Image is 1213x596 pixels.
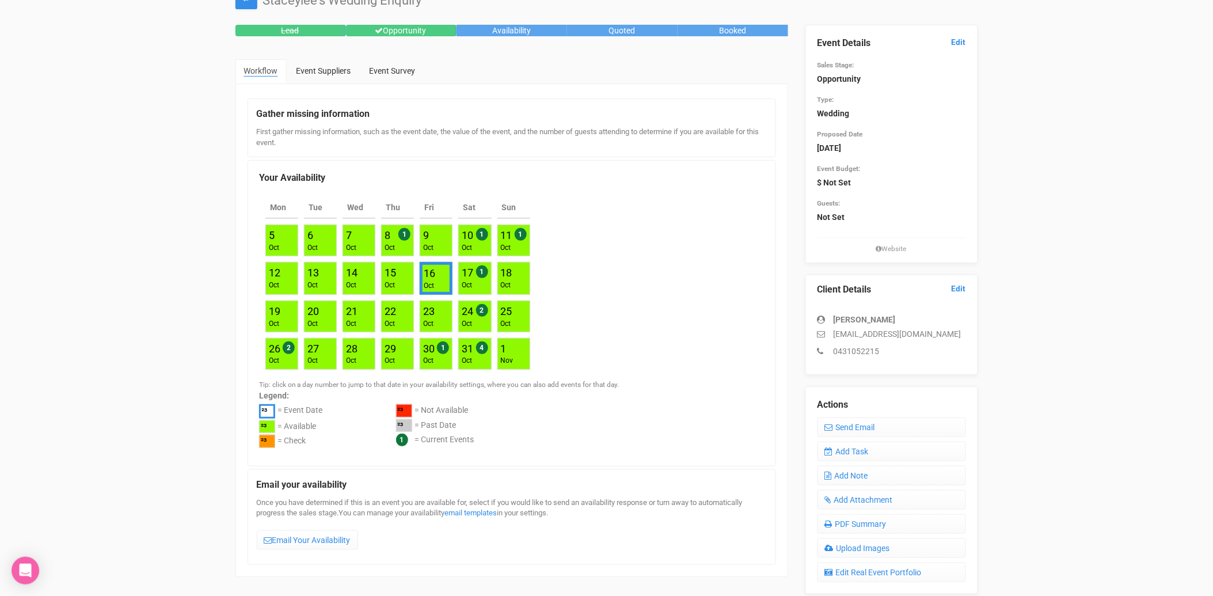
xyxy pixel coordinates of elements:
[307,319,319,329] div: Oct
[346,25,457,36] div: Opportunity
[476,228,488,241] span: 1
[817,417,966,437] a: Send Email
[257,108,767,121] legend: Gather missing information
[307,280,319,290] div: Oct
[462,356,473,366] div: Oct
[501,356,514,366] div: Nov
[385,229,390,241] a: 8
[269,305,280,317] a: 19
[515,228,527,241] span: 1
[346,229,352,241] a: 7
[817,398,966,412] legend: Actions
[817,328,966,340] p: [EMAIL_ADDRESS][DOMAIN_NAME]
[269,243,279,253] div: Oct
[339,508,549,517] span: You can manage your availability in your settings.
[269,280,280,290] div: Oct
[501,229,512,241] a: 11
[462,305,473,317] a: 24
[817,244,966,254] small: Website
[257,530,358,550] a: Email Your Availability
[257,479,767,492] legend: Email your availability
[817,37,966,50] legend: Event Details
[501,267,512,279] a: 18
[497,197,530,219] th: Sun
[381,197,414,219] th: Thu
[259,435,275,448] div: ²³
[423,319,435,329] div: Oct
[346,267,358,279] a: 14
[398,228,410,241] span: 1
[423,343,435,355] a: 30
[437,341,449,354] span: 1
[259,404,275,419] div: ²³
[361,59,424,82] a: Event Survey
[415,434,474,447] div: = Current Events
[259,381,619,389] small: Tip: click on a day number to jump to that date in your availability settings, where you can also...
[817,130,863,138] small: Proposed Date
[462,229,473,241] a: 10
[501,243,512,253] div: Oct
[257,127,767,148] div: First gather missing information, such as the event date, the value of the event, and the number ...
[385,305,396,317] a: 22
[952,37,966,48] a: Edit
[457,25,567,36] div: Availability
[277,420,316,435] div: = Available
[259,172,765,185] legend: Your Availability
[817,212,845,222] strong: Not Set
[462,267,473,279] a: 17
[235,25,346,36] div: Lead
[501,343,507,355] a: 1
[420,197,453,219] th: Fri
[269,267,280,279] a: 12
[346,305,358,317] a: 21
[343,197,375,219] th: Wed
[501,305,512,317] a: 25
[445,508,497,517] a: email templates
[462,280,473,290] div: Oct
[817,514,966,534] a: PDF Summary
[817,61,854,69] small: Sales Stage:
[307,343,319,355] a: 27
[424,267,435,279] a: 16
[235,59,287,83] a: Workflow
[817,143,842,153] strong: [DATE]
[423,305,435,317] a: 23
[257,498,767,556] div: Once you have determined if this is an event you are available for, select if you would like to s...
[12,557,39,584] div: Open Intercom Messenger
[346,319,358,329] div: Oct
[277,404,322,420] div: = Event Date
[346,280,358,290] div: Oct
[423,229,429,241] a: 9
[423,356,435,366] div: Oct
[462,343,473,355] a: 31
[817,490,966,510] a: Add Attachment
[817,165,861,173] small: Event Budget:
[817,346,966,357] p: 0431052215
[567,25,678,36] div: Quoted
[423,243,434,253] div: Oct
[307,267,319,279] a: 13
[424,281,435,291] div: Oct
[307,305,319,317] a: 20
[396,434,408,446] span: 1
[462,319,473,329] div: Oct
[396,419,412,432] div: ²³
[385,356,396,366] div: Oct
[269,319,280,329] div: Oct
[415,404,468,419] div: = Not Available
[462,243,473,253] div: Oct
[501,319,512,329] div: Oct
[817,538,966,558] a: Upload Images
[307,356,319,366] div: Oct
[817,96,834,104] small: Type:
[817,442,966,461] a: Add Task
[277,435,306,450] div: = Check
[817,283,966,297] legend: Client Details
[817,199,841,207] small: Guests:
[283,341,295,354] span: 2
[269,229,275,241] a: 5
[259,390,765,401] label: Legend:
[458,197,491,219] th: Sat
[269,356,280,366] div: Oct
[269,343,280,355] a: 26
